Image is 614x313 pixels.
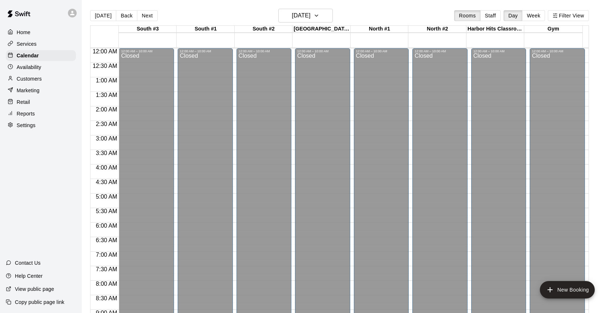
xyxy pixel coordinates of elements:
[17,64,41,71] p: Availability
[17,110,35,117] p: Reports
[278,9,333,23] button: [DATE]
[17,122,36,129] p: Settings
[15,259,41,267] p: Contact Us
[17,75,42,82] p: Customers
[6,85,76,96] a: Marketing
[94,295,119,301] span: 8:30 AM
[17,52,39,59] p: Calendar
[94,194,119,200] span: 5:00 AM
[94,237,119,243] span: 6:30 AM
[94,208,119,214] span: 5:30 AM
[17,87,40,94] p: Marketing
[532,49,583,53] div: 12:00 AM – 10:00 AM
[94,121,119,127] span: 2:30 AM
[408,26,466,33] div: North #2
[356,49,407,53] div: 12:00 AM – 10:00 AM
[6,120,76,131] a: Settings
[90,10,116,21] button: [DATE]
[17,40,37,48] p: Services
[137,10,157,21] button: Next
[6,38,76,49] a: Services
[94,106,119,113] span: 2:00 AM
[15,285,54,293] p: View public page
[6,27,76,38] a: Home
[351,26,408,33] div: North #1
[235,26,292,33] div: South #2
[94,252,119,258] span: 7:00 AM
[94,92,119,98] span: 1:30 AM
[540,281,595,298] button: add
[454,10,480,21] button: Rooms
[94,77,119,84] span: 1:00 AM
[17,29,31,36] p: Home
[94,266,119,272] span: 7:30 AM
[6,73,76,84] a: Customers
[15,272,43,280] p: Help Center
[239,49,290,53] div: 12:00 AM – 10:00 AM
[119,26,177,33] div: South #3
[94,150,119,156] span: 3:30 AM
[522,10,545,21] button: Week
[91,63,119,69] span: 12:30 AM
[17,98,30,106] p: Retail
[6,97,76,107] a: Retail
[177,26,234,33] div: South #1
[548,10,589,21] button: Filter View
[473,49,524,53] div: 12:00 AM – 10:00 AM
[180,49,231,53] div: 12:00 AM – 10:00 AM
[94,281,119,287] span: 8:00 AM
[94,179,119,185] span: 4:30 AM
[116,10,137,21] button: Back
[292,26,350,33] div: [GEOGRAPHIC_DATA]
[6,62,76,73] a: Availability
[466,26,524,33] div: Harbor Hits Classroom
[524,26,582,33] div: Gym
[15,298,64,306] p: Copy public page link
[504,10,522,21] button: Day
[121,49,172,53] div: 12:00 AM – 10:00 AM
[297,49,348,53] div: 12:00 AM – 10:00 AM
[94,223,119,229] span: 6:00 AM
[480,10,501,21] button: Staff
[292,11,310,21] h6: [DATE]
[94,135,119,142] span: 3:00 AM
[91,48,119,54] span: 12:00 AM
[94,164,119,171] span: 4:00 AM
[6,50,76,61] a: Calendar
[6,108,76,119] a: Reports
[415,49,465,53] div: 12:00 AM – 10:00 AM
